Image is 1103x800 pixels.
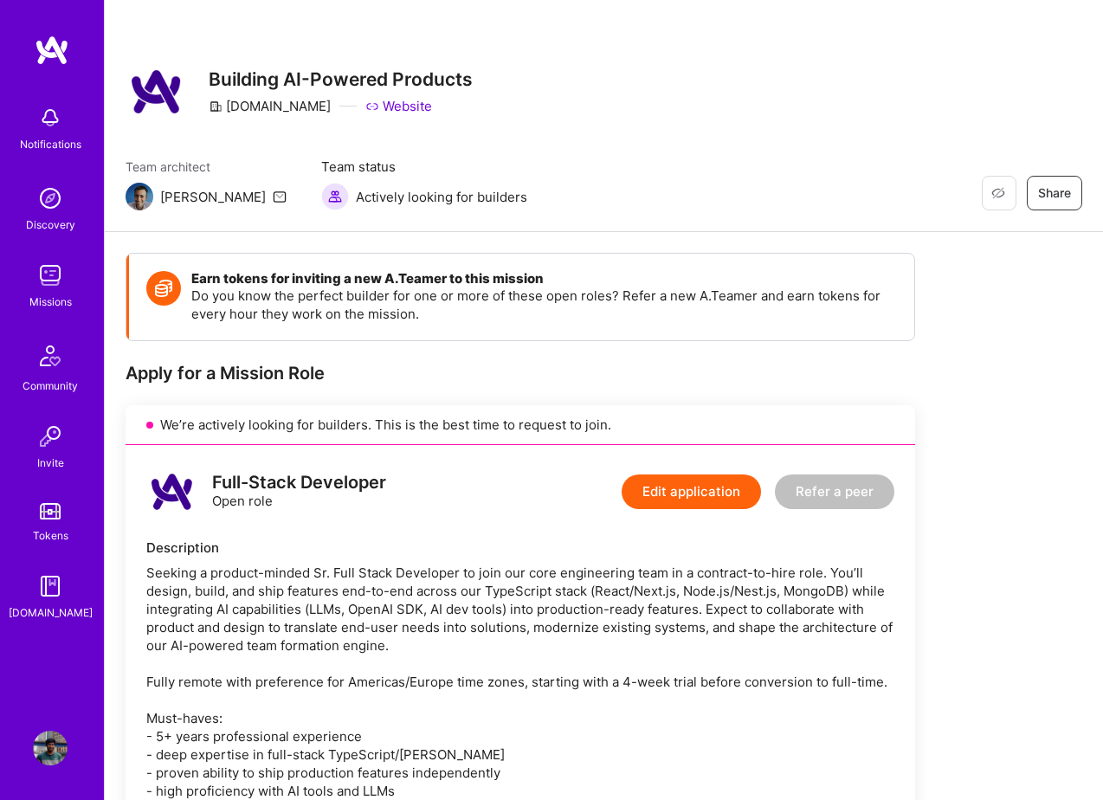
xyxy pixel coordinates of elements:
[356,188,527,206] span: Actively looking for builders
[29,335,71,377] img: Community
[146,539,894,557] div: Description
[146,466,198,518] img: logo
[126,158,287,176] span: Team architect
[321,158,527,176] span: Team status
[622,474,761,509] button: Edit application
[146,271,181,306] img: Token icon
[212,474,386,492] div: Full-Stack Developer
[209,100,223,113] i: icon CompanyGray
[33,526,68,545] div: Tokens
[23,377,78,395] div: Community
[29,293,72,311] div: Missions
[209,68,473,90] h3: Building AI-Powered Products
[273,190,287,203] i: icon Mail
[160,188,266,206] div: [PERSON_NAME]
[33,419,68,454] img: Invite
[33,181,68,216] img: discovery
[35,35,69,66] img: logo
[126,183,153,210] img: Team Architect
[212,474,386,510] div: Open role
[33,731,68,765] img: User Avatar
[991,186,1005,200] i: icon EyeClosed
[365,97,432,115] a: Website
[1027,176,1082,210] button: Share
[126,61,188,123] img: Company Logo
[33,258,68,293] img: teamwork
[20,135,81,153] div: Notifications
[29,731,72,765] a: User Avatar
[33,569,68,603] img: guide book
[775,474,894,509] button: Refer a peer
[26,216,75,234] div: Discovery
[321,183,349,210] img: Actively looking for builders
[40,503,61,519] img: tokens
[126,405,915,445] div: We’re actively looking for builders. This is the best time to request to join.
[1038,184,1071,202] span: Share
[209,97,331,115] div: [DOMAIN_NAME]
[33,100,68,135] img: bell
[9,603,93,622] div: [DOMAIN_NAME]
[191,287,897,323] p: Do you know the perfect builder for one or more of these open roles? Refer a new A.Teamer and ear...
[126,362,915,384] div: Apply for a Mission Role
[37,454,64,472] div: Invite
[191,271,897,287] h4: Earn tokens for inviting a new A.Teamer to this mission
